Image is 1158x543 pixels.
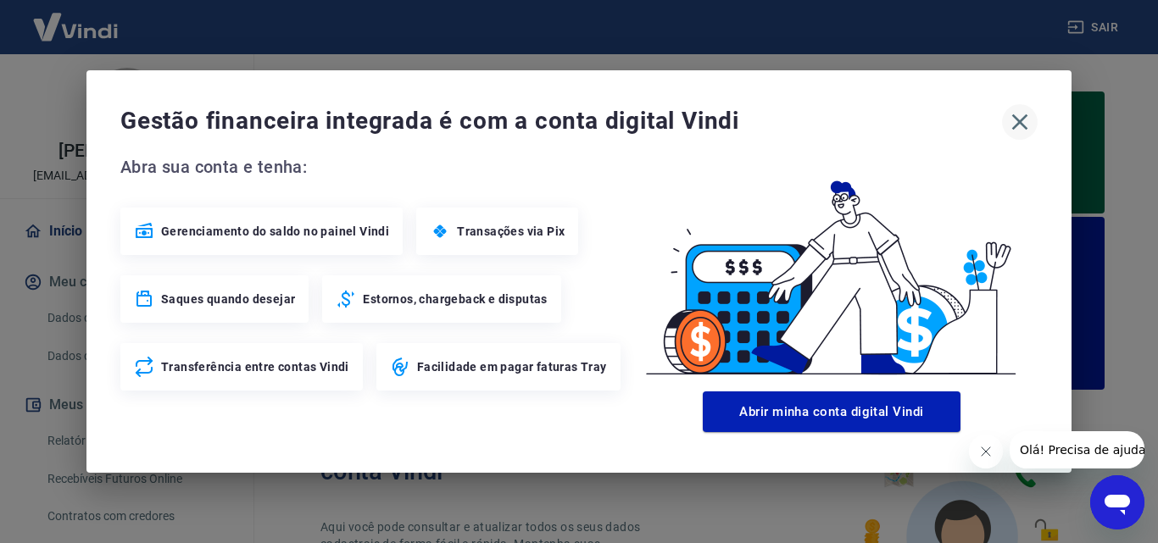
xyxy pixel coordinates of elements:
[363,291,547,308] span: Estornos, chargeback e disputas
[120,153,626,180] span: Abra sua conta e tenha:
[161,291,295,308] span: Saques quando desejar
[457,223,565,240] span: Transações via Pix
[120,104,1002,138] span: Gestão financeira integrada é com a conta digital Vindi
[161,358,349,375] span: Transferência entre contas Vindi
[1010,431,1144,468] iframe: Mensagem da empresa
[1090,475,1144,529] iframe: Botão para abrir a janela de mensagens
[703,391,960,432] button: Abrir minha conta digital Vindi
[161,223,389,240] span: Gerenciamento do saldo no painel Vindi
[626,153,1038,385] img: Good Billing
[969,435,1003,468] iframe: Fechar mensagem
[10,12,142,25] span: Olá! Precisa de ajuda?
[417,358,607,375] span: Facilidade em pagar faturas Tray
